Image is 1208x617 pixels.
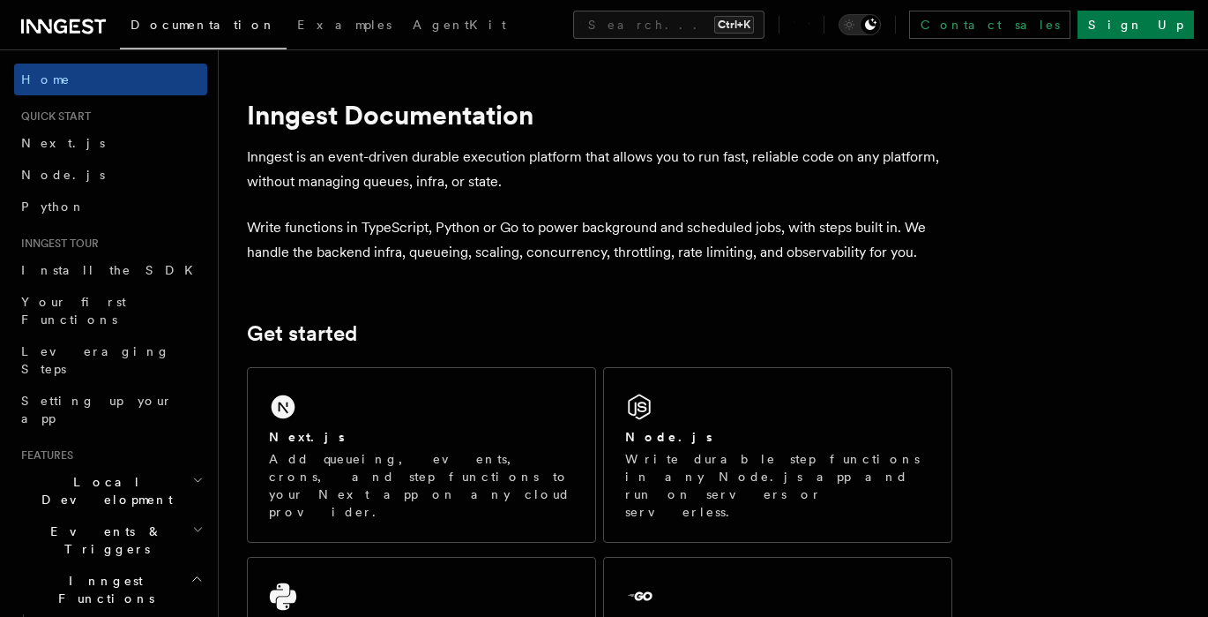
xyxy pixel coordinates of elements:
a: Next.js [14,127,207,159]
a: AgentKit [402,5,517,48]
span: Next.js [21,136,105,150]
button: Local Development [14,466,207,515]
a: Node.js [14,159,207,191]
a: Examples [287,5,402,48]
p: Add queueing, events, crons, and step functions to your Next app on any cloud provider. [269,450,574,521]
h2: Next.js [269,428,345,446]
button: Toggle dark mode [839,14,881,35]
h1: Inngest Documentation [247,99,952,131]
a: Home [14,64,207,95]
span: Inngest Functions [14,572,190,607]
span: Local Development [14,473,192,508]
a: Next.jsAdd queueing, events, crons, and step functions to your Next app on any cloud provider. [247,367,596,543]
span: AgentKit [413,18,506,32]
span: Features [14,448,73,463]
a: Contact sales [909,11,1070,39]
a: Setting up your app [14,385,207,434]
span: Node.js [21,168,105,182]
a: Documentation [120,5,287,49]
span: Events & Triggers [14,523,192,558]
span: Examples [297,18,391,32]
button: Inngest Functions [14,565,207,614]
p: Write functions in TypeScript, Python or Go to power background and scheduled jobs, with steps bu... [247,215,952,265]
a: Install the SDK [14,254,207,286]
span: Install the SDK [21,263,204,277]
kbd: Ctrl+K [714,16,754,34]
span: Leveraging Steps [21,344,170,376]
span: Inngest tour [14,237,99,251]
a: Get started [247,321,357,346]
span: Documentation [130,18,276,32]
span: Setting up your app [21,394,173,425]
p: Write durable step functions in any Node.js app and run on servers or serverless. [625,450,930,521]
button: Events & Triggers [14,515,207,565]
a: Leveraging Steps [14,335,207,385]
h2: Node.js [625,428,712,446]
button: Search...Ctrl+K [573,11,764,39]
a: Node.jsWrite durable step functions in any Node.js app and run on servers or serverless. [603,367,952,543]
p: Inngest is an event-driven durable execution platform that allows you to run fast, reliable code ... [247,145,952,194]
a: Your first Functions [14,286,207,335]
span: Your first Functions [21,295,126,327]
span: Home [21,71,71,88]
span: Python [21,199,86,214]
a: Python [14,191,207,222]
a: Sign Up [1078,11,1194,39]
span: Quick start [14,109,91,124]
